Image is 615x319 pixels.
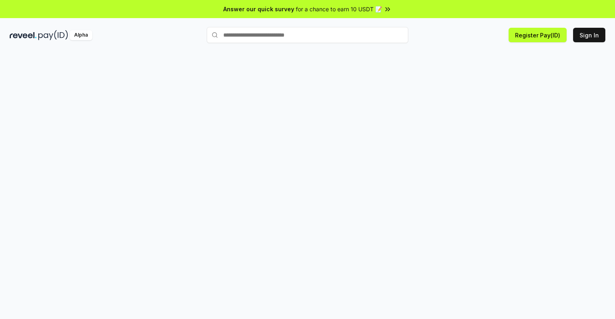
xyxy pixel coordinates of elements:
[509,28,567,42] button: Register Pay(ID)
[573,28,605,42] button: Sign In
[70,30,92,40] div: Alpha
[38,30,68,40] img: pay_id
[10,30,37,40] img: reveel_dark
[223,5,294,13] span: Answer our quick survey
[296,5,382,13] span: for a chance to earn 10 USDT 📝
